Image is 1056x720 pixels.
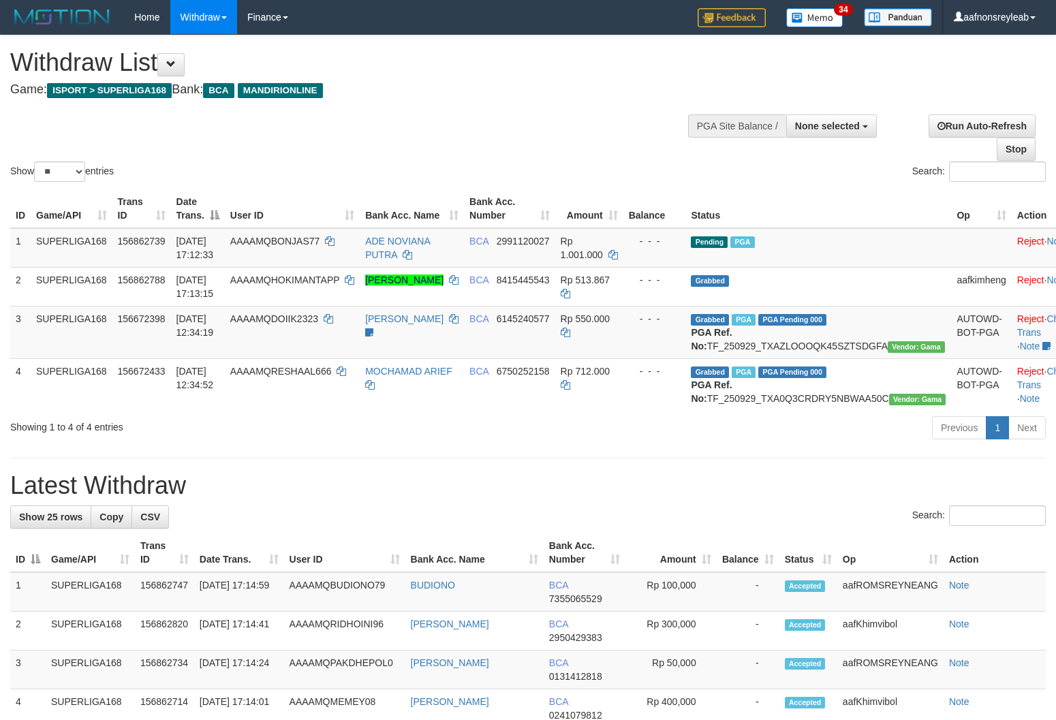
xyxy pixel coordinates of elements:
td: [DATE] 17:14:41 [194,612,284,651]
span: Copy 7355065529 to clipboard [549,593,602,604]
span: BCA [469,313,488,324]
span: Marked by aafsoycanthlai [732,366,756,378]
td: SUPERLIGA168 [46,651,135,689]
a: Note [949,580,969,591]
a: [PERSON_NAME] [411,657,489,668]
td: SUPERLIGA168 [31,228,112,268]
span: AAAAMQBONJAS77 [230,236,320,247]
span: PGA Pending [758,366,826,378]
span: Rp 1.001.000 [561,236,603,260]
th: Date Trans.: activate to sort column ascending [194,533,284,572]
a: Copy [91,505,132,529]
b: PGA Ref. No: [691,327,732,351]
td: 4 [10,358,31,411]
td: SUPERLIGA168 [46,572,135,612]
span: Pending [691,236,728,248]
span: [DATE] 17:12:33 [176,236,214,260]
a: Previous [932,416,987,439]
span: Grabbed [691,314,729,326]
a: Note [949,619,969,629]
span: [DATE] 17:13:15 [176,275,214,299]
td: Rp 100,000 [625,572,717,612]
span: Rp 513.867 [561,275,610,285]
td: aafKhimvibol [837,612,944,651]
span: MANDIRIONLINE [238,83,323,98]
span: BCA [469,275,488,285]
input: Search: [949,161,1046,182]
span: [DATE] 12:34:52 [176,366,214,390]
a: Reject [1017,313,1044,324]
span: AAAAMQDOIIK2323 [230,313,318,324]
a: BUDIONO [411,580,455,591]
span: BCA [469,236,488,247]
span: Copy 6145240577 to clipboard [497,313,550,324]
th: Op: activate to sort column ascending [951,189,1011,228]
span: 34 [834,3,852,16]
th: Balance: activate to sort column ascending [717,533,779,572]
th: Bank Acc. Name: activate to sort column ascending [405,533,544,572]
h1: Latest Withdraw [10,472,1046,499]
span: Vendor URL: https://trx31.1velocity.biz [888,341,945,353]
td: 1 [10,228,31,268]
a: [PERSON_NAME] [365,313,444,324]
td: AUTOWD-BOT-PGA [951,306,1011,358]
a: Show 25 rows [10,505,91,529]
td: 2 [10,612,46,651]
th: Trans ID: activate to sort column ascending [135,533,194,572]
span: Copy 6750252158 to clipboard [497,366,550,377]
td: AAAAMQRIDHOINI96 [284,612,405,651]
span: AAAAMQRESHAAL666 [230,366,332,377]
td: aafROMSREYNEANG [837,572,944,612]
th: Date Trans.: activate to sort column descending [171,189,225,228]
img: MOTION_logo.png [10,7,114,27]
a: [PERSON_NAME] [411,696,489,707]
img: Button%20Memo.svg [786,8,843,27]
th: Op: activate to sort column ascending [837,533,944,572]
span: [DATE] 12:34:19 [176,313,214,338]
span: 156862739 [118,236,166,247]
span: Accepted [785,580,826,592]
td: 2 [10,267,31,306]
span: BCA [549,696,568,707]
a: CSV [131,505,169,529]
div: - - - [629,273,681,287]
h1: Withdraw List [10,49,690,76]
th: ID: activate to sort column descending [10,533,46,572]
a: Note [1020,341,1040,351]
th: Bank Acc. Number: activate to sort column ascending [544,533,625,572]
span: Copy 2950429383 to clipboard [549,632,602,643]
a: [PERSON_NAME] [365,275,444,285]
span: BCA [549,657,568,668]
th: Bank Acc. Name: activate to sort column ascending [360,189,464,228]
th: ID [10,189,31,228]
span: ISPORT > SUPERLIGA168 [47,83,172,98]
div: - - - [629,234,681,248]
input: Search: [949,505,1046,526]
a: Stop [997,138,1036,161]
a: Run Auto-Refresh [929,114,1036,138]
img: panduan.png [864,8,932,27]
td: 156862747 [135,572,194,612]
th: Status [685,189,951,228]
h4: Game: Bank: [10,83,690,97]
a: Next [1008,416,1046,439]
th: Game/API: activate to sort column ascending [31,189,112,228]
a: MOCHAMAD ARIEF [365,366,452,377]
td: SUPERLIGA168 [31,358,112,411]
b: PGA Ref. No: [691,379,732,404]
td: - [717,572,779,612]
a: Reject [1017,366,1044,377]
div: PGA Site Balance / [688,114,786,138]
td: 3 [10,651,46,689]
a: Reject [1017,236,1044,247]
td: 3 [10,306,31,358]
a: Note [949,657,969,668]
span: BCA [549,619,568,629]
span: 156672398 [118,313,166,324]
td: TF_250929_TXA0Q3CRDRY5NBWAA50C [685,358,951,411]
th: Game/API: activate to sort column ascending [46,533,135,572]
span: None selected [795,121,860,131]
td: AUTOWD-BOT-PGA [951,358,1011,411]
a: Reject [1017,275,1044,285]
td: 156862820 [135,612,194,651]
